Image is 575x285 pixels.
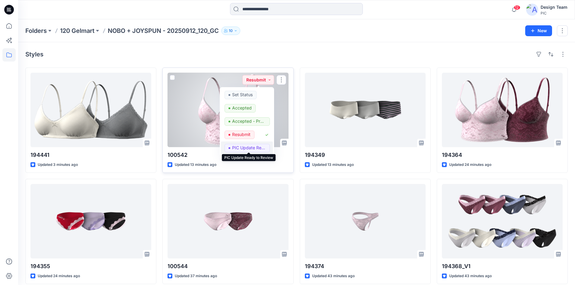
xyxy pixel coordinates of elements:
[168,151,288,159] p: 100542
[175,162,216,168] p: Updated 13 minutes ago
[312,273,355,279] p: Updated 43 minutes ago
[305,73,426,147] a: 194349
[30,262,151,271] p: 194355
[168,184,288,258] a: 100544
[232,157,241,165] p: Hold
[25,27,47,35] a: Folders
[526,4,538,16] img: avatar
[232,91,253,99] p: Set Status
[168,262,288,271] p: 100544
[168,73,288,147] a: 100542
[30,184,151,258] a: 194355
[221,27,240,35] button: 10
[38,162,78,168] p: Updated 3 minutes ago
[232,104,252,112] p: Accepted
[305,184,426,258] a: 194374
[305,151,426,159] p: 194349
[60,27,94,35] a: 120 Gelmart
[25,51,43,58] h4: Styles
[30,73,151,147] a: 194441
[449,162,491,168] p: Updated 24 minutes ago
[175,273,217,279] p: Updated 37 minutes ago
[442,262,563,271] p: 194368_V1
[442,151,563,159] p: 194364
[38,273,80,279] p: Updated 24 minutes ago
[442,73,563,147] a: 194364
[229,27,233,34] p: 10
[514,5,520,10] span: 12
[312,162,354,168] p: Updated 13 minutes ago
[232,144,266,152] p: PIC Update Ready to Review
[305,262,426,271] p: 194374
[449,273,492,279] p: Updated 43 minutes ago
[525,25,552,36] button: New
[442,184,563,258] a: 194368_V1
[541,4,567,11] div: Design Team
[232,131,251,138] p: Resubmit
[232,117,266,125] p: Accepted - Proceed to Retailer SZ
[541,11,567,15] div: PIC
[108,27,219,35] p: NOBO + JOYSPUN - 20250912_120_GC
[30,151,151,159] p: 194441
